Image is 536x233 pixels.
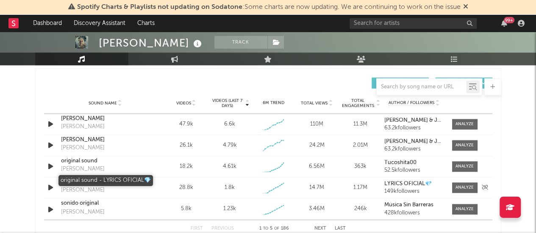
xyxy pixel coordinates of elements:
[341,120,380,129] div: 11.3M
[377,84,466,90] input: Search by song name or URL
[350,18,477,29] input: Search for artists
[210,98,244,108] span: Videos (last 7 days)
[77,4,242,11] span: Spotify Charts & Playlists not updating on Sodatone
[297,162,336,171] div: 6.56M
[167,184,206,192] div: 28.8k
[61,199,150,208] a: sonido original
[384,139,443,145] a: [PERSON_NAME] & JQuiles
[167,141,206,150] div: 26.1k
[384,181,443,187] a: LYRICS OFICIAL💎
[211,226,234,230] button: Previous
[131,15,161,32] a: Charts
[68,15,131,32] a: Discovery Assistant
[224,120,235,129] div: 6.6k
[341,141,380,150] div: 2.01M
[167,205,206,213] div: 5.8k
[27,15,68,32] a: Dashboard
[384,125,443,131] div: 63.2k followers
[335,226,346,230] button: Last
[223,162,236,171] div: 4.61k
[167,162,206,171] div: 18.2k
[384,167,443,173] div: 52.5k followers
[61,186,105,195] div: [PERSON_NAME]
[301,101,328,106] span: Total Views
[384,181,432,186] strong: LYRICS OFICIAL💎
[372,77,429,88] button: UGC(177)
[463,4,468,11] span: Dismiss
[214,36,267,49] button: Track
[61,144,105,152] div: [PERSON_NAME]
[384,146,443,152] div: 63.2k followers
[384,160,417,165] strong: Tucoshita00
[384,202,433,208] strong: Música Sin Barreras
[61,208,105,216] div: [PERSON_NAME]
[61,123,105,131] div: [PERSON_NAME]
[61,136,150,144] a: [PERSON_NAME]
[225,184,235,192] div: 1.8k
[341,98,375,108] span: Total Engagements
[191,226,203,230] button: First
[341,162,380,171] div: 363k
[341,184,380,192] div: 1.17M
[384,160,443,166] a: Tucoshita00
[176,101,191,106] span: Videos
[274,226,279,230] span: of
[341,205,380,213] div: 246k
[384,202,443,208] a: Música Sin Barreras
[61,115,150,123] a: [PERSON_NAME]
[501,20,507,27] button: 99+
[77,4,461,11] span: : Some charts are now updating. We are continuing to work on the issue
[314,226,326,230] button: Next
[61,178,150,186] a: original sound - LYRICS OFICIAL💎
[384,189,443,195] div: 149k followers
[435,77,492,88] button: Official(9)
[297,120,336,129] div: 110M
[297,205,336,213] div: 3.46M
[384,118,443,123] a: [PERSON_NAME] & JQuiles
[222,141,236,150] div: 4.79k
[223,205,236,213] div: 1.23k
[99,36,204,50] div: [PERSON_NAME]
[384,210,443,216] div: 428k followers
[297,184,336,192] div: 14.7M
[61,157,150,165] a: original sound
[61,165,105,173] div: [PERSON_NAME]
[504,17,514,23] div: 99 +
[297,141,336,150] div: 24.2M
[89,101,117,106] span: Sound Name
[389,100,434,106] span: Author / Followers
[384,139,453,144] strong: [PERSON_NAME] & JQuiles
[263,226,268,230] span: to
[167,120,206,129] div: 47.9k
[384,118,453,123] strong: [PERSON_NAME] & JQuiles
[253,100,293,106] div: 6M Trend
